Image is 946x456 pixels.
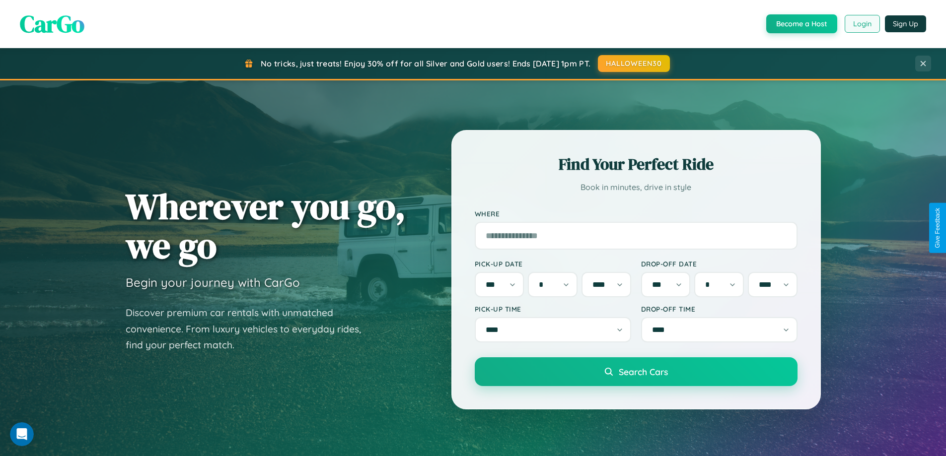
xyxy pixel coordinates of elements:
[126,187,406,265] h1: Wherever you go, we go
[20,7,84,40] span: CarGo
[475,260,631,268] label: Pick-up Date
[475,357,798,386] button: Search Cars
[10,422,34,446] iframe: Intercom live chat
[641,260,798,268] label: Drop-off Date
[475,180,798,195] p: Book in minutes, drive in style
[126,275,300,290] h3: Begin your journey with CarGo
[598,55,670,72] button: HALLOWEEN30
[126,305,374,353] p: Discover premium car rentals with unmatched convenience. From luxury vehicles to everyday rides, ...
[475,209,798,218] label: Where
[934,208,941,248] div: Give Feedback
[766,14,837,33] button: Become a Host
[475,305,631,313] label: Pick-up Time
[261,59,590,68] span: No tricks, just treats! Enjoy 30% off for all Silver and Gold users! Ends [DATE] 1pm PT.
[845,15,880,33] button: Login
[475,153,798,175] h2: Find Your Perfect Ride
[641,305,798,313] label: Drop-off Time
[885,15,926,32] button: Sign Up
[619,366,668,377] span: Search Cars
